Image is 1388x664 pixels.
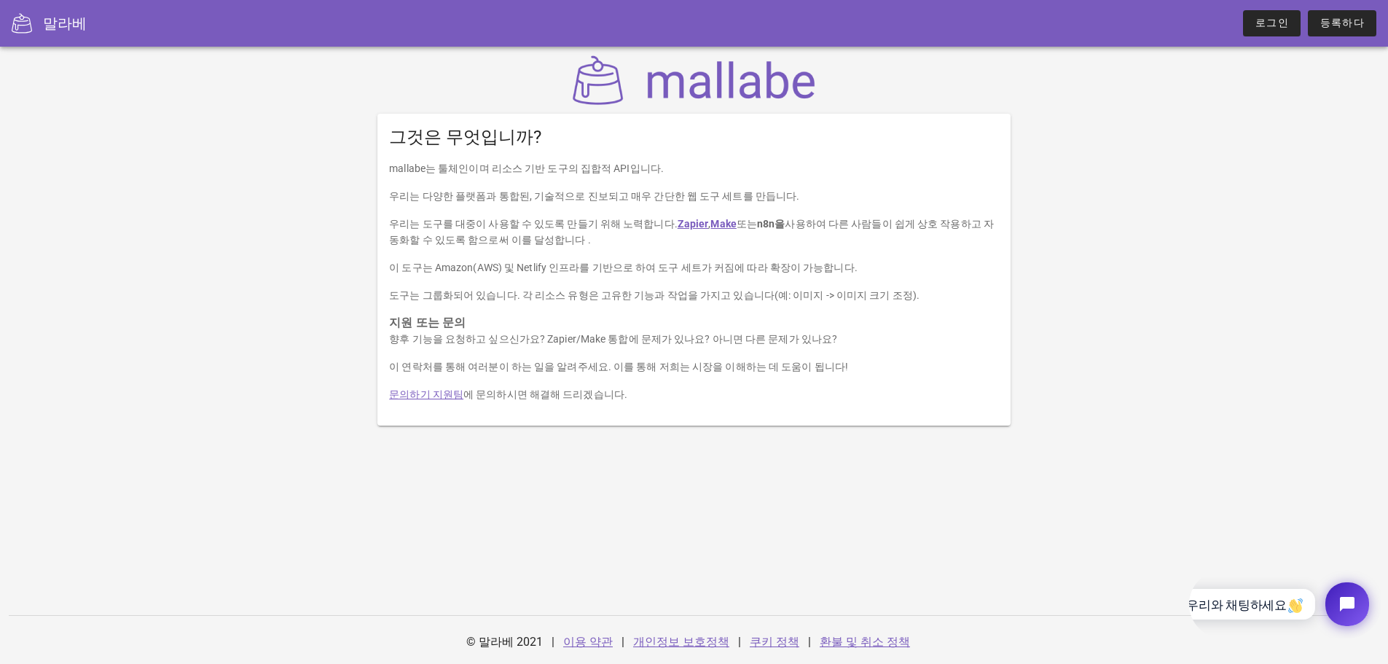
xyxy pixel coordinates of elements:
[389,190,799,202] font: 우리는 다양한 플랫폼과 통합된, 기술적으로 진보되고 매우 간단한 웹 도구 세트를 만듭니다.
[808,635,811,649] font: |
[1243,10,1301,36] a: 로그인
[99,28,114,43] img: 👋
[710,218,736,230] a: Make
[1189,570,1381,638] iframe: 티디오 채팅
[1255,17,1289,28] font: 로그인
[622,635,624,649] font: |
[496,388,627,400] font: 하시면 해결해 드리겠습니다.
[569,55,820,105] img: 말라베 로고
[43,15,87,32] font: 말라베
[820,635,910,649] a: 환불 및 취소 정책
[708,218,710,230] font: ,
[1308,10,1376,36] a: 등록하다
[389,316,466,329] font: 지원 또는 문의
[466,635,543,649] font: © 말라베 2021
[389,163,664,174] font: mallabe는 툴체인이며 리소스 기반 도구의 집합적 API입니다.
[389,218,678,230] font: 우리는 도구를 대중이 사용할 수 있도록 만들기 위해 노력합니다.
[1320,17,1365,28] font: 등록하다
[389,388,463,400] a: 문의하기 지원팀
[389,289,920,301] font: 도구는 그룹화되어 있습니다. 각 리소스 유형은 고유한 기능과 작업을 가지고 있습니다(예: 이미지 -> 이미지 크기 조정).
[463,388,496,400] font: 에 문의
[563,635,613,649] a: 이용 약관
[389,361,848,372] font: 이 연락처를 통해 여러분이 하는 일을 알려주세요. 이를 통해 저희는 시장을 이해하는 데 도움이 됩니다!
[757,218,785,230] font: n8n을
[678,218,709,230] a: Zapier
[750,635,799,649] a: 쿠키 정책
[552,635,554,649] font: |
[737,218,757,230] font: 또는
[389,333,837,345] font: 향후 기능을 요청하고 싶으신가요? Zapier/Make 통합에 문제가 있나요? 아니면 다른 문제가 있나요?
[136,12,180,56] button: 채팅 위젯 열기
[389,262,858,273] font: 이 도구는 Amazon(AWS) 및 Netlify 인프라를 기반으로 하여 도구 세트가 커짐에 따라 확장이 가능합니다.
[633,635,729,649] a: 개인정보 보호정책
[389,127,541,147] font: 그것은 무엇입니까?
[738,635,741,649] font: |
